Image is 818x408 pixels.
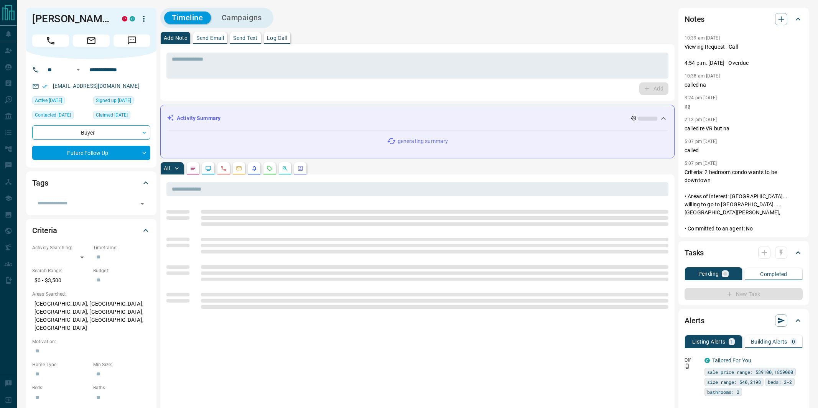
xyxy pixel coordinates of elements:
[96,97,131,104] span: Signed up [DATE]
[221,165,227,171] svg: Calls
[177,114,221,122] p: Activity Summary
[53,83,140,89] a: [EMAIL_ADDRESS][DOMAIN_NAME]
[164,12,211,24] button: Timeline
[96,111,128,119] span: Claimed [DATE]
[93,244,150,251] p: Timeframe:
[233,35,258,41] p: Send Text
[32,384,89,391] p: Beds:
[692,339,726,344] p: Listing Alerts
[707,378,761,386] span: size range: 540,2198
[167,111,668,125] div: Activity Summary
[685,168,803,345] p: Criteria: 2 bedroom condo wants to be downtown • Areas of interest: [GEOGRAPHIC_DATA].... willing...
[93,267,150,274] p: Budget:
[74,65,83,74] button: Open
[236,165,242,171] svg: Emails
[32,361,89,368] p: Home Type:
[707,388,739,396] span: bathrooms: 2
[398,137,448,145] p: generating summary
[685,364,690,369] svg: Push Notification Only
[768,378,792,386] span: beds: 2-2
[190,165,196,171] svg: Notes
[685,125,803,133] p: called re VR but na
[751,339,787,344] p: Building Alerts
[114,35,150,47] span: Message
[214,12,270,24] button: Campaigns
[792,339,795,344] p: 0
[32,224,57,237] h2: Criteria
[32,267,89,274] p: Search Range:
[685,117,717,122] p: 2:13 pm [DATE]
[685,81,803,89] p: called na
[685,103,803,111] p: na
[130,16,135,21] div: condos.ca
[137,198,148,209] button: Open
[93,361,150,368] p: Min Size:
[32,177,48,189] h2: Tags
[32,13,110,25] h1: [PERSON_NAME]
[32,111,89,122] div: Wed Jul 30 2025
[704,358,710,363] div: condos.ca
[32,96,89,107] div: Mon Sep 08 2025
[685,311,803,330] div: Alerts
[32,298,150,334] p: [GEOGRAPHIC_DATA], [GEOGRAPHIC_DATA], [GEOGRAPHIC_DATA], [GEOGRAPHIC_DATA], [GEOGRAPHIC_DATA], [G...
[35,111,71,119] span: Contacted [DATE]
[32,338,150,345] p: Motivation:
[35,97,62,104] span: Active [DATE]
[42,84,48,89] svg: Email Verified
[685,95,717,100] p: 3:24 pm [DATE]
[685,243,803,262] div: Tasks
[32,174,150,192] div: Tags
[698,271,719,276] p: Pending
[32,291,150,298] p: Areas Searched:
[685,247,704,259] h2: Tasks
[685,357,700,364] p: Off
[196,35,224,41] p: Send Email
[685,73,720,79] p: 10:38 am [DATE]
[267,165,273,171] svg: Requests
[164,35,187,41] p: Add Note
[282,165,288,171] svg: Opportunities
[93,111,150,122] div: Fri Jul 04 2025
[685,13,704,25] h2: Notes
[32,244,89,251] p: Actively Searching:
[685,161,717,166] p: 5:07 pm [DATE]
[122,16,127,21] div: property.ca
[707,368,793,376] span: sale price range: 539100,1859000
[685,35,720,41] p: 10:39 am [DATE]
[685,43,803,67] p: Viewing Request - Call 4:54 p.m. [DATE] - Overdue
[205,165,211,171] svg: Lead Browsing Activity
[297,165,303,171] svg: Agent Actions
[760,271,787,277] p: Completed
[93,96,150,107] div: Mon Aug 03 2020
[164,166,170,171] p: All
[73,35,110,47] span: Email
[730,339,733,344] p: 1
[712,357,751,364] a: Tailored For You
[32,221,150,240] div: Criteria
[251,165,257,171] svg: Listing Alerts
[685,139,717,144] p: 5:07 pm [DATE]
[685,10,803,28] div: Notes
[32,125,150,140] div: Buyer
[32,146,150,160] div: Future Follow Up
[32,274,89,287] p: $0 - $3,500
[32,35,69,47] span: Call
[93,384,150,391] p: Baths:
[685,314,704,327] h2: Alerts
[267,35,287,41] p: Log Call
[685,146,803,155] p: called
